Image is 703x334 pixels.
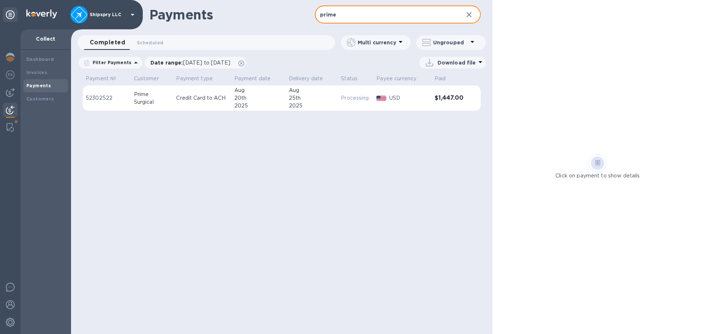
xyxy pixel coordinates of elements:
[183,60,230,66] span: [DATE] to [DATE]
[134,75,159,82] p: Customer
[234,87,283,94] div: Aug
[90,59,131,66] p: Filter Payments
[435,75,446,82] p: Paid
[134,98,171,106] div: Surgical
[289,87,335,94] div: Aug
[234,102,283,110] div: 2025
[289,102,335,110] div: 2025
[86,75,126,82] span: Payment №
[234,94,283,102] div: 20th
[376,75,426,82] span: Payee currency
[26,35,65,43] p: Collect
[134,91,171,98] div: Prime
[435,75,455,82] span: Paid
[289,94,335,102] div: 25th
[234,75,280,82] span: Payment date
[90,12,126,17] p: Shipspry LLC
[341,75,357,82] p: Status
[341,94,371,102] p: Processing
[435,95,465,102] h3: $1,447.00
[26,96,54,102] b: Customers
[389,94,429,102] p: USD
[86,94,128,102] p: 52302522
[26,70,47,75] b: Invoices
[433,39,468,46] p: Ungrouped
[86,75,116,82] p: Payment №
[289,75,333,82] span: Delivery date
[134,75,168,82] span: Customer
[376,75,416,82] p: Payee currency
[289,75,323,82] p: Delivery date
[176,75,213,82] p: Payment type
[555,172,640,180] p: Click on payment to show details
[376,96,386,101] img: USD
[341,75,367,82] span: Status
[234,75,271,82] p: Payment date
[150,59,234,66] p: Date range :
[137,39,163,47] span: Scheduled
[145,57,246,69] div: Date range:[DATE] to [DATE]
[176,94,228,102] p: Credit Card to ACH
[26,56,54,62] b: Dashboard
[90,37,125,48] span: Completed
[26,10,57,18] img: Logo
[358,39,396,46] p: Multi currency
[149,7,315,22] h1: Payments
[26,83,51,88] b: Payments
[6,70,15,79] img: Foreign exchange
[176,75,222,82] span: Payment type
[438,59,476,66] p: Download file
